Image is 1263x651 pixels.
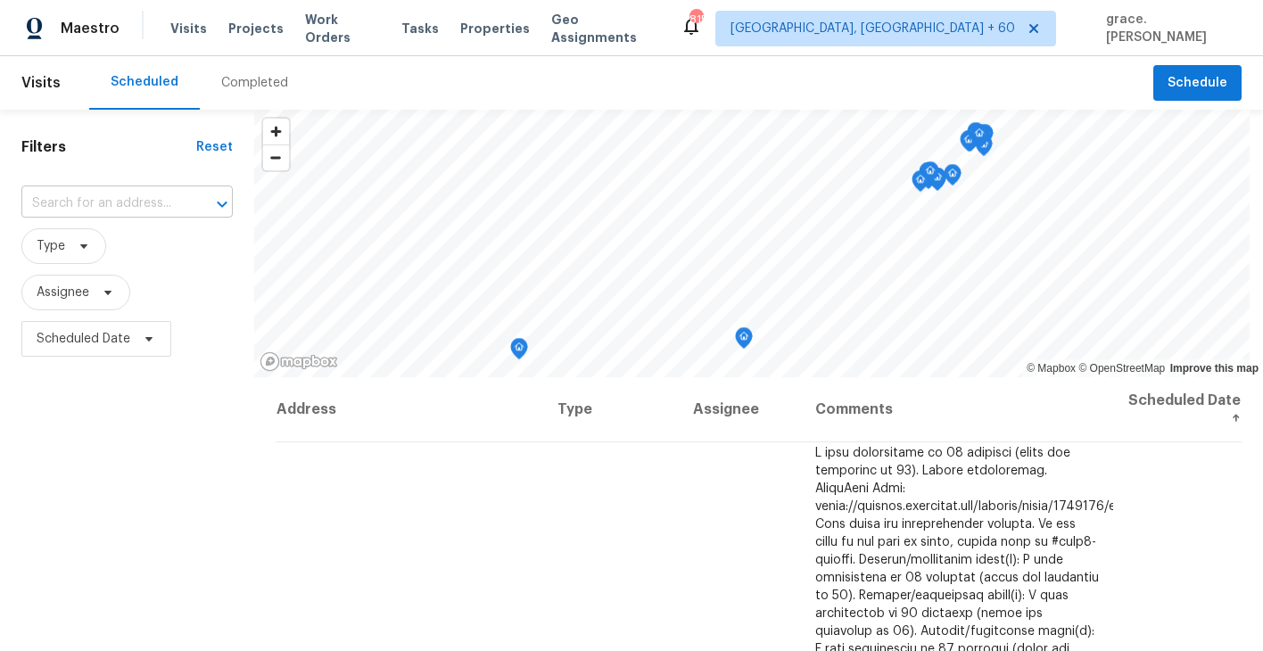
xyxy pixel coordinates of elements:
input: Search for an address... [21,190,183,218]
span: Assignee [37,284,89,301]
button: Open [210,192,235,217]
span: [GEOGRAPHIC_DATA], [GEOGRAPHIC_DATA] + 60 [731,20,1015,37]
div: Map marker [976,124,994,152]
div: Map marker [921,161,939,189]
div: Map marker [960,130,978,158]
div: Map marker [912,170,929,198]
span: grace.[PERSON_NAME] [1099,11,1236,46]
span: Scheduled Date [37,330,130,348]
button: Zoom out [263,144,289,170]
div: Map marker [735,327,753,355]
th: Type [543,377,679,442]
th: Assignee [679,377,801,442]
div: Map marker [975,135,993,162]
div: Reset [196,138,233,156]
div: Map marker [970,124,988,152]
span: Schedule [1168,72,1227,95]
canvas: Map [254,110,1250,377]
div: Map marker [967,122,985,150]
span: Visits [21,63,61,103]
a: Mapbox [1027,362,1076,375]
span: Maestro [61,20,120,37]
button: Zoom in [263,119,289,144]
div: Map marker [972,126,990,153]
a: OpenStreetMap [1078,362,1165,375]
div: Map marker [919,162,937,190]
div: Scheduled [111,73,178,91]
span: Properties [460,20,530,37]
div: Map marker [944,164,962,192]
a: Mapbox homepage [260,351,338,372]
span: Geo Assignments [551,11,659,46]
span: Tasks [401,22,439,35]
th: Comments [801,377,1113,442]
button: Schedule [1153,65,1242,102]
span: Type [37,237,65,255]
th: Scheduled Date ↑ [1113,377,1242,442]
th: Address [276,377,543,442]
span: Work Orders [305,11,380,46]
div: Map marker [510,338,528,366]
div: Completed [221,74,288,92]
div: 815 [689,11,702,29]
span: Projects [228,20,284,37]
span: Zoom out [263,145,289,170]
span: Visits [170,20,207,37]
h1: Filters [21,138,196,156]
a: Improve this map [1170,362,1259,375]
